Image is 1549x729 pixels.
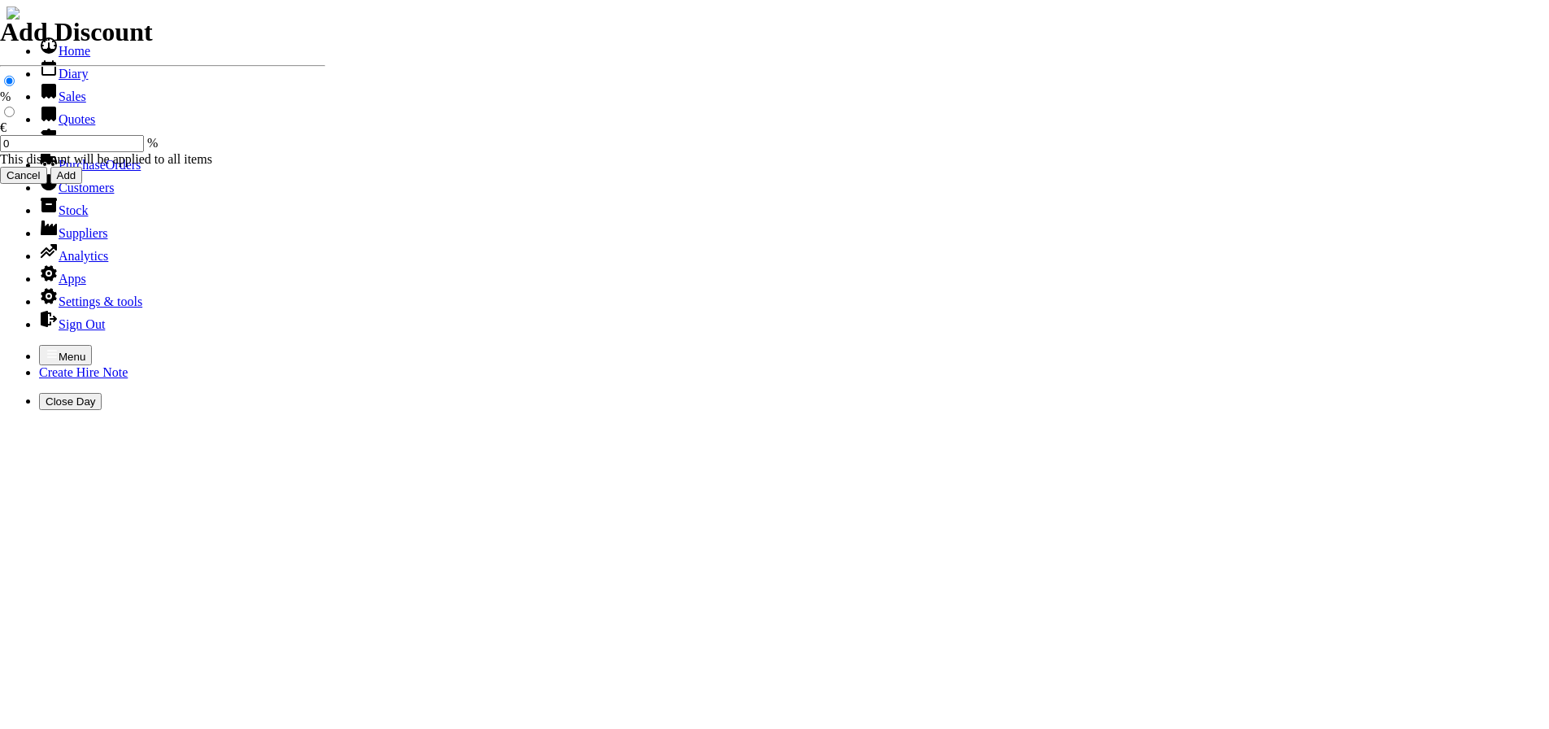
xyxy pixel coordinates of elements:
button: Menu [39,345,92,365]
a: Customers [39,181,114,194]
input: Add [50,167,83,184]
a: Settings & tools [39,295,142,308]
li: Hire Notes [39,127,1542,150]
a: Analytics [39,249,108,263]
a: Apps [39,272,86,286]
input: % [4,76,15,86]
input: € [4,107,15,117]
a: Stock [39,203,88,217]
a: Create Hire Note [39,365,128,379]
a: Sign Out [39,317,105,331]
span: % [147,136,158,150]
button: Close Day [39,393,102,410]
li: Stock [39,195,1542,218]
li: Suppliers [39,218,1542,241]
a: Suppliers [39,226,107,240]
li: Sales [39,81,1542,104]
